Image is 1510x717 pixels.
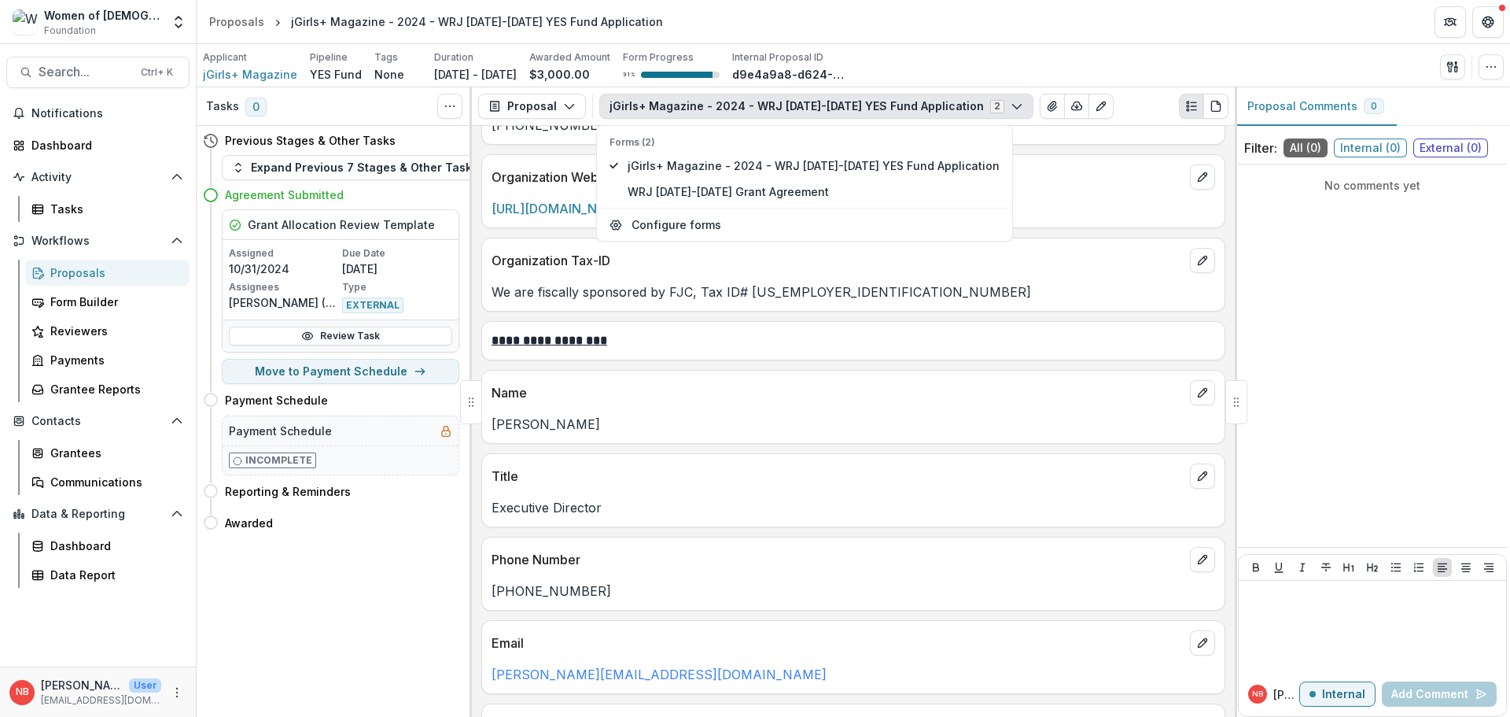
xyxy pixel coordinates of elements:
[1273,686,1299,703] p: [PERSON_NAME]
[39,65,131,79] span: Search...
[1457,558,1475,577] button: Align Center
[50,323,177,339] div: Reviewers
[1299,682,1376,707] button: Internal
[229,327,452,346] a: Review Task
[25,376,190,402] a: Grantee Reports
[1244,139,1277,157] p: Filter:
[16,687,29,697] div: Nicki Braun
[25,533,190,559] a: Dashboard
[374,50,398,65] p: Tags
[492,251,1184,270] p: Organization Tax-ID
[342,261,452,277] p: [DATE]
[492,383,1184,402] p: Name
[492,467,1184,486] p: Title
[1387,558,1405,577] button: Bullet List
[1371,101,1377,112] span: 0
[732,66,850,83] p: d9e4a9a8-d624-4251-8f5a-2ef841129ef6
[225,483,351,500] h4: Reporting & Reminders
[291,13,663,30] div: jGirls+ Magazine - 2024 - WRJ [DATE]-[DATE] YES Fund Application
[1088,94,1114,119] button: Edit as form
[310,66,362,83] p: YES Fund
[31,508,164,521] span: Data & Reporting
[31,235,164,248] span: Workflows
[206,100,239,113] h3: Tasks
[1293,558,1312,577] button: Italicize
[1433,558,1452,577] button: Align Left
[1190,547,1215,572] button: edit
[1190,380,1215,405] button: edit
[1203,94,1228,119] button: PDF view
[25,562,190,588] a: Data Report
[1409,558,1428,577] button: Ordered List
[25,260,190,286] a: Proposals
[1235,87,1397,126] button: Proposal Comments
[1434,6,1466,38] button: Partners
[492,283,1215,301] p: We are fiscally sponsored by FJC, Tax ID# [US_EMPLOYER_IDENTIFICATION_NUMBER]
[25,196,190,222] a: Tasks
[44,7,161,24] div: Women of [DEMOGRAPHIC_DATA]
[1190,464,1215,489] button: edit
[434,50,473,65] p: Duration
[50,201,177,217] div: Tasks
[44,24,96,38] span: Foundation
[25,318,190,344] a: Reviewers
[310,50,348,65] p: Pipeline
[1247,558,1265,577] button: Bold
[25,289,190,315] a: Form Builder
[222,359,459,384] button: Move to Payment Schedule
[25,440,190,466] a: Grantees
[229,294,339,311] p: [PERSON_NAME] ([EMAIL_ADDRESS][DOMAIN_NAME])
[1317,558,1335,577] button: Strike
[13,9,38,35] img: Women of Reform Judaism
[203,10,271,33] a: Proposals
[1244,177,1501,194] p: No comments yet
[138,64,176,81] div: Ctrl + K
[492,582,1215,601] p: [PHONE_NUMBER]
[1190,248,1215,273] button: edit
[492,201,630,216] a: [URL][DOMAIN_NAME]
[31,107,183,120] span: Notifications
[1269,558,1288,577] button: Underline
[245,98,267,116] span: 0
[623,50,694,65] p: Form Progress
[248,216,435,233] h5: Grant Allocation Review Template
[6,132,190,158] a: Dashboard
[529,66,590,83] p: $3,000.00
[129,678,161,693] p: User
[478,94,586,119] button: Proposal
[50,381,177,397] div: Grantee Reports
[6,228,190,253] button: Open Workflows
[1479,558,1498,577] button: Align Right
[1472,6,1504,38] button: Get Help
[50,294,177,310] div: Form Builder
[1040,94,1065,119] button: View Attached Files
[209,13,264,30] div: Proposals
[492,667,827,682] a: [PERSON_NAME][EMAIL_ADDRESS][DOMAIN_NAME]
[6,57,190,88] button: Search...
[50,567,177,583] div: Data Report
[25,469,190,495] a: Communications
[437,94,462,119] button: Toggle View Cancelled Tasks
[203,66,297,83] a: jGirls+ Magazine
[1190,630,1215,656] button: edit
[225,187,344,203] h4: Agreement Submitted
[50,474,177,490] div: Communications
[6,164,190,190] button: Open Activity
[492,415,1215,434] p: [PERSON_NAME]
[628,157,1000,174] span: jGirls+ Magazine - 2024 - WRJ [DATE]-[DATE] YES Fund Application
[1382,682,1497,707] button: Add Comment
[229,423,332,439] h5: Payment Schedule
[492,498,1215,517] p: Executive Director
[50,538,177,554] div: Dashboard
[31,415,164,428] span: Contacts
[6,501,190,527] button: Open Data & Reporting
[610,135,1000,150] p: Forms (2)
[41,677,123,693] p: [PERSON_NAME]
[31,171,164,184] span: Activity
[229,280,339,294] p: Assignees
[225,515,273,531] h4: Awarded
[1334,139,1407,157] span: Internal ( 0 )
[1283,139,1328,157] span: All ( 0 )
[225,392,328,408] h4: Payment Schedule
